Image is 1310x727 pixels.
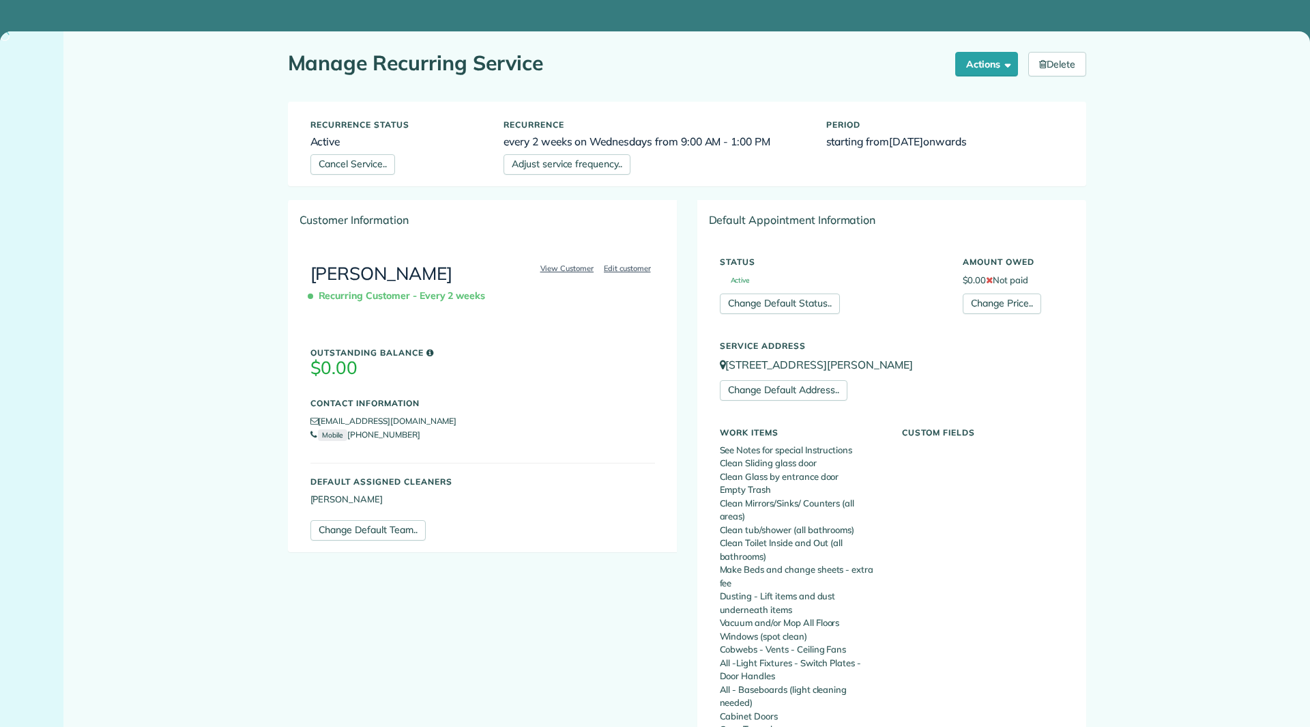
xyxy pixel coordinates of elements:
h5: Amount Owed [963,257,1064,266]
li: [PERSON_NAME] [310,493,655,507]
h6: starting from onwards [826,136,1064,147]
h1: Manage Recurring Service [288,52,946,74]
li: Clean Toilet Inside and Out (all bathrooms) [720,537,882,563]
a: Adjust service frequency.. [504,154,630,175]
li: Make Beds and change sheets - extra fee [720,563,882,590]
h5: Service Address [720,341,1064,350]
h5: Contact Information [310,399,655,408]
a: View Customer [536,262,598,274]
a: Mobile[PHONE_NUMBER] [310,429,420,440]
h6: Active [310,136,484,147]
h5: Default Assigned Cleaners [310,477,655,486]
h5: Status [720,257,942,266]
h5: Work Items [720,428,882,437]
a: [PERSON_NAME] [310,262,453,285]
p: [STREET_ADDRESS][PERSON_NAME] [720,357,1064,373]
a: Delete [1028,52,1086,76]
a: Edit customer [600,262,655,274]
h5: Custom Fields [902,428,1064,437]
li: [EMAIL_ADDRESS][DOMAIN_NAME] [310,414,655,428]
li: All -Light Fixtures - Switch Plates - Door Handles [720,657,882,683]
li: Vacuum and/or Mop All Floors [720,616,882,630]
h6: every 2 weeks on Wednesdays from 9:00 AM - 1:00 PM [504,136,806,147]
h5: Recurrence status [310,120,484,129]
a: Change Default Address.. [720,380,847,401]
div: Customer Information [289,201,677,239]
a: Change Price.. [963,294,1041,314]
li: All - Baseboards (light cleaning needed) [720,683,882,710]
li: Empty Trash [720,483,882,497]
small: Mobile [318,429,347,441]
h5: Outstanding Balance [310,348,655,357]
li: Cobwebs - Vents - Ceiling Fans [720,643,882,657]
h5: Recurrence [504,120,806,129]
li: Clean tub/shower (all bathrooms) [720,524,882,537]
a: Change Default Team.. [310,520,426,541]
li: Cabinet Doors [720,710,882,724]
span: [DATE] [889,134,923,148]
div: Default Appointment Information [698,201,1086,239]
li: Clean Mirrors/Sinks/ Counters (all areas) [720,497,882,524]
h5: Period [826,120,1064,129]
a: Change Default Status.. [720,294,840,314]
li: See Notes for special Instructions [720,444,882,457]
span: Active [720,277,750,284]
div: $0.00 Not paid [952,251,1074,314]
li: Clean Sliding glass door [720,457,882,470]
li: Windows (spot clean) [720,630,882,644]
a: Cancel Service.. [310,154,395,175]
li: Clean Glass by entrance door [720,470,882,484]
span: Recurring Customer - Every 2 weeks [310,284,491,308]
h3: $0.00 [310,358,655,378]
li: Dusting - Lift items and dust underneath items [720,590,882,616]
button: Actions [955,52,1018,76]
